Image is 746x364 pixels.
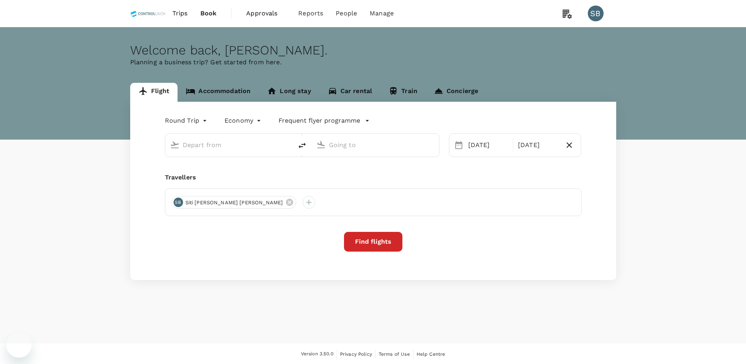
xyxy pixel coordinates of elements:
span: Manage [370,9,394,18]
a: Accommodation [178,83,259,102]
a: Car rental [320,83,381,102]
div: [DATE] [465,137,511,153]
span: Book [200,9,217,18]
button: Open [287,144,289,146]
div: Travellers [165,173,581,182]
div: SB [588,6,604,21]
input: Going to [329,139,423,151]
span: People [336,9,357,18]
span: Help Centre [417,351,445,357]
img: Control Union Malaysia Sdn. Bhd. [130,5,166,22]
button: Open [434,144,435,146]
button: delete [293,136,312,155]
span: Reports [298,9,323,18]
span: Version 3.50.0 [301,350,333,358]
span: Siti [PERSON_NAME] [PERSON_NAME] [181,199,288,207]
div: Round Trip [165,114,209,127]
a: Terms of Use [379,350,410,358]
a: Long stay [259,83,319,102]
span: Terms of Use [379,351,410,357]
a: Help Centre [417,350,445,358]
button: Frequent flyer programme [279,116,370,125]
iframe: Button to launch messaging window [6,332,32,358]
input: Depart from [183,139,276,151]
a: Train [380,83,426,102]
p: Planning a business trip? Get started from here. [130,58,616,67]
button: Find flights [344,232,402,252]
span: Trips [172,9,188,18]
span: Privacy Policy [340,351,372,357]
a: Privacy Policy [340,350,372,358]
p: Frequent flyer programme [279,116,360,125]
div: SBSiti [PERSON_NAME] [PERSON_NAME] [172,196,297,209]
span: Approvals [246,9,286,18]
div: Economy [224,114,263,127]
a: Concierge [426,83,486,102]
a: Flight [130,83,178,102]
div: Welcome back , [PERSON_NAME] . [130,43,616,58]
div: [DATE] [515,137,561,153]
div: SB [174,198,183,207]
